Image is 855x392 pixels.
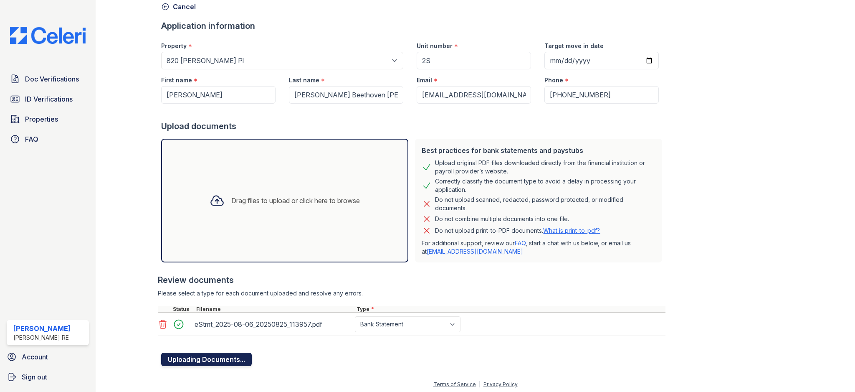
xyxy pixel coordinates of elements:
div: Application information [161,20,665,32]
div: Drag files to upload or click here to browse [231,196,360,206]
a: FAQ [515,239,526,247]
label: Last name [289,76,319,84]
p: For additional support, review our , start a chat with us below, or email us at [422,239,655,256]
label: Phone [544,76,563,84]
a: Doc Verifications [7,71,89,87]
a: [EMAIL_ADDRESS][DOMAIN_NAME] [427,248,523,255]
a: Terms of Service [433,381,476,387]
div: [PERSON_NAME] RE [13,333,71,342]
label: Target move in date [544,42,604,50]
div: [PERSON_NAME] [13,323,71,333]
div: | [479,381,481,387]
a: ID Verifications [7,91,89,107]
label: First name [161,76,192,84]
div: Type [355,306,665,313]
div: Upload original PDF files downloaded directly from the financial institution or payroll provider’... [435,159,655,176]
label: Unit number [417,42,453,50]
div: Status [171,306,195,313]
a: Cancel [161,2,196,12]
label: Property [161,42,187,50]
span: Sign out [22,372,47,382]
div: Please select a type for each document uploaded and resolve any errors. [158,289,665,298]
button: Uploading Documents... [161,353,252,366]
p: Do not upload print-to-PDF documents. [435,227,600,235]
div: Correctly classify the document type to avoid a delay in processing your application. [435,177,655,194]
span: ID Verifications [25,94,73,104]
img: CE_Logo_Blue-a8612792a0a2168367f1c8372b55b34899dd931a85d93a1a3d3e32e68fde9ad4.png [3,27,92,44]
div: Best practices for bank statements and paystubs [422,145,655,155]
span: Account [22,352,48,362]
a: What is print-to-pdf? [543,227,600,234]
div: eStmt_2025-08-06_20250825_113957.pdf [195,318,352,331]
div: Review documents [158,274,665,286]
a: FAQ [7,131,89,148]
a: Account [3,349,92,365]
span: FAQ [25,134,38,144]
div: Do not combine multiple documents into one file. [435,214,569,224]
span: Doc Verifications [25,74,79,84]
a: Properties [7,111,89,127]
div: Upload documents [161,120,665,132]
div: Filename [195,306,355,313]
a: Sign out [3,369,92,385]
label: Email [417,76,432,84]
div: Do not upload scanned, redacted, password protected, or modified documents. [435,196,655,212]
span: Properties [25,114,58,124]
a: Privacy Policy [483,381,518,387]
